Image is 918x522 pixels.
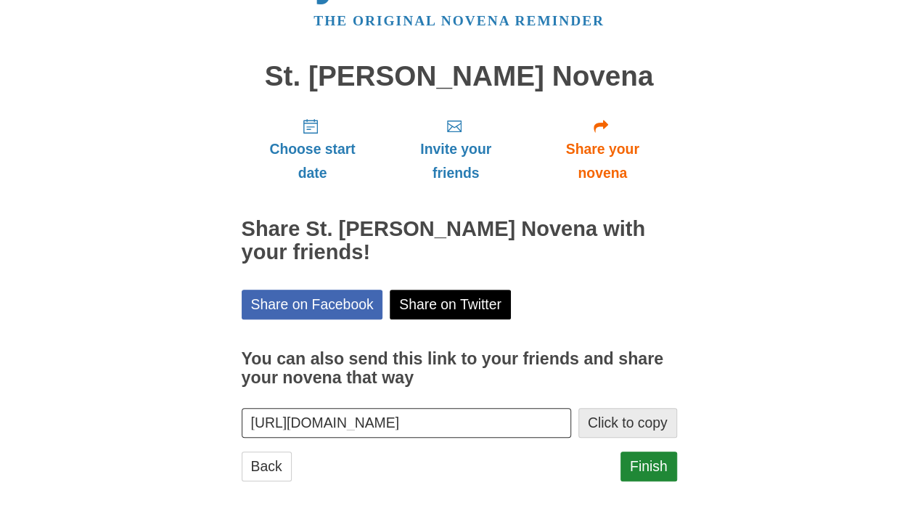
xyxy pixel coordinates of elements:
[620,452,677,481] a: Finish
[390,290,511,319] a: Share on Twitter
[242,350,677,387] h3: You can also send this link to your friends and share your novena that way
[256,137,369,185] span: Choose start date
[242,218,677,264] h2: Share St. [PERSON_NAME] Novena with your friends!
[242,452,292,481] a: Back
[242,290,383,319] a: Share on Facebook
[242,106,384,192] a: Choose start date
[578,408,677,438] button: Click to copy
[398,137,513,185] span: Invite your friends
[313,13,605,28] a: The original novena reminder
[242,61,677,92] h1: St. [PERSON_NAME] Novena
[383,106,528,192] a: Invite your friends
[543,137,663,185] span: Share your novena
[528,106,677,192] a: Share your novena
